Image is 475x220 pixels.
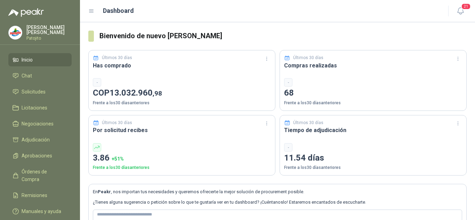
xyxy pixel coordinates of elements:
[93,188,462,195] p: En , nos importan tus necesidades y queremos ofrecerte la mejor solución de procurement posible.
[284,126,462,135] h3: Tiempo de adjudicación
[22,152,52,160] span: Aprobaciones
[284,164,462,171] p: Frente a los 30 días anteriores
[8,133,72,146] a: Adjudicación
[284,143,292,152] div: -
[26,25,72,35] p: [PERSON_NAME] [PERSON_NAME]
[99,31,467,41] h3: Bienvenido de nuevo [PERSON_NAME]
[284,100,462,106] p: Frente a los 30 días anteriores
[112,156,124,162] span: + 51 %
[102,55,132,61] p: Últimos 30 días
[93,100,271,106] p: Frente a los 30 días anteriores
[22,136,50,144] span: Adjudicación
[93,164,271,171] p: Frente a los 30 días anteriores
[454,5,467,17] button: 21
[22,104,47,112] span: Licitaciones
[22,56,33,64] span: Inicio
[93,126,271,135] h3: Por solicitud recibes
[8,69,72,82] a: Chat
[26,36,72,40] p: Patojito
[293,55,323,61] p: Últimos 30 días
[284,152,462,165] p: 11.54 días
[8,101,72,114] a: Licitaciones
[93,199,462,206] p: ¿Tienes alguna sugerencia o petición sobre lo que te gustaría ver en tu dashboard? ¡Cuéntanoslo! ...
[98,189,111,194] b: Peakr
[9,26,22,39] img: Company Logo
[22,168,65,183] span: Órdenes de Compra
[93,61,271,70] h3: Has comprado
[8,189,72,202] a: Remisiones
[93,152,271,165] p: 3.86
[284,78,292,87] div: -
[8,205,72,218] a: Manuales y ayuda
[8,85,72,98] a: Solicitudes
[103,6,134,16] h1: Dashboard
[284,87,462,100] p: 68
[22,207,61,215] span: Manuales y ayuda
[8,53,72,66] a: Inicio
[93,87,271,100] p: COP
[461,3,471,10] span: 21
[8,8,44,17] img: Logo peakr
[22,88,46,96] span: Solicitudes
[8,165,72,186] a: Órdenes de Compra
[284,61,462,70] h3: Compras realizadas
[110,88,162,98] span: 13.032.960
[102,120,132,126] p: Últimos 30 días
[22,120,54,128] span: Negociaciones
[22,72,32,80] span: Chat
[93,78,101,87] div: -
[293,120,323,126] p: Últimos 30 días
[8,117,72,130] a: Negociaciones
[153,89,162,97] span: ,98
[8,149,72,162] a: Aprobaciones
[22,192,47,199] span: Remisiones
